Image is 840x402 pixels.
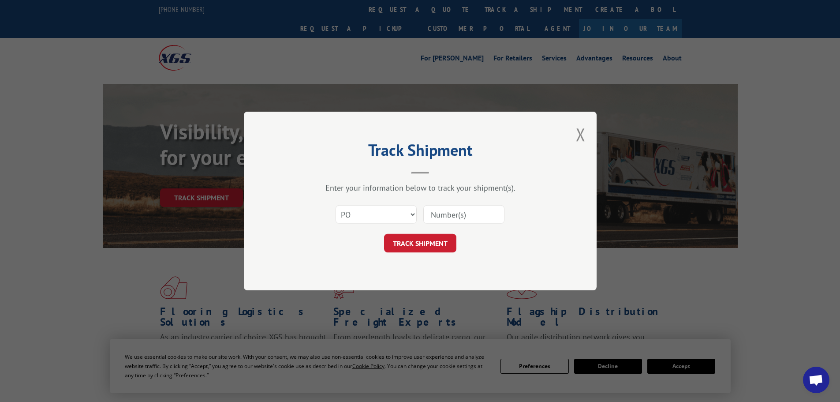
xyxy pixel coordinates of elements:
div: Enter your information below to track your shipment(s). [288,183,553,193]
div: Open chat [803,367,829,393]
button: TRACK SHIPMENT [384,234,456,252]
h2: Track Shipment [288,144,553,161]
button: Close modal [576,123,586,146]
input: Number(s) [423,205,504,224]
